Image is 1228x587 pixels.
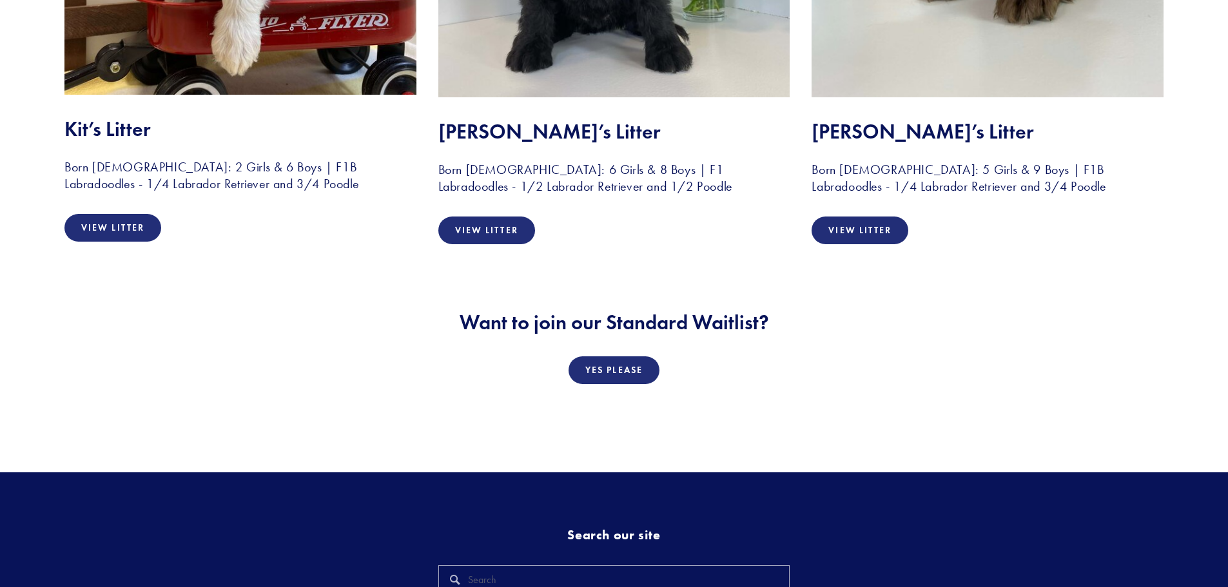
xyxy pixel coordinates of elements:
h3: Born [DEMOGRAPHIC_DATA]: 6 Girls & 8 Boys | F1 Labradoodles - 1/2 Labrador Retriever and 1/2 Poodle [438,161,790,195]
h2: Kit’s Litter [64,117,416,141]
h2: [PERSON_NAME]’s Litter [438,119,790,144]
h3: Born [DEMOGRAPHIC_DATA]: 5 Girls & 9 Boys | F1B Labradoodles - 1/4 Labrador Retriever and 3/4 Poodle [812,161,1164,195]
h3: Born [DEMOGRAPHIC_DATA]: 2 Girls & 6 Boys | F1B Labradoodles - 1/4 Labrador Retriever and 3/4 Poodle [64,159,416,192]
h2: [PERSON_NAME]’s Litter [812,119,1164,144]
a: View Litter [64,214,161,242]
a: View Litter [812,217,908,244]
a: Yes Please [569,356,659,384]
strong: Search our site [567,527,660,543]
h2: Want to join our Standard Waitlist? [64,310,1164,334]
a: View Litter [438,217,535,244]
